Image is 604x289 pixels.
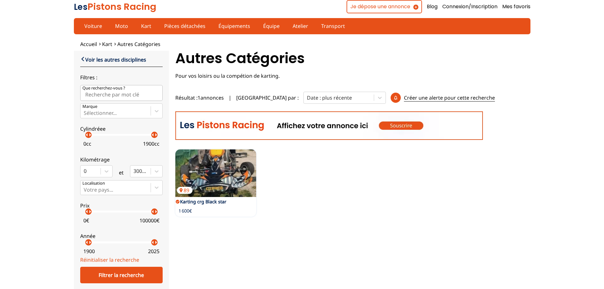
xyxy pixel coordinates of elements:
[82,104,97,109] p: Marque
[152,208,160,215] p: arrow_right
[152,239,160,246] p: arrow_right
[149,131,157,139] p: arrow_left
[404,94,495,102] p: Créer une alerte pour cette recherche
[317,21,349,31] a: Transport
[149,208,157,215] p: arrow_left
[84,110,85,116] input: MarqueSélectionner...
[177,187,192,194] p: 89
[80,202,163,209] p: Prix
[83,217,89,224] p: 0 €
[259,21,284,31] a: Équipe
[149,239,157,246] p: arrow_left
[148,248,159,255] p: 2025
[80,74,163,81] p: Filtres :
[80,256,139,263] a: Réinitialiser la recherche
[86,131,94,139] p: arrow_right
[83,208,91,215] p: arrow_left
[83,248,95,255] p: 1900
[175,94,224,101] span: Résultat : 1 annonces
[80,56,146,63] a: Voir les autres disciplines
[179,208,192,214] p: 1 600€
[82,181,105,186] p: Localisation
[289,21,312,31] a: Atelier
[143,140,159,147] p: 1900 cc
[160,21,210,31] a: Pièces détachées
[111,21,132,31] a: Moto
[82,85,125,91] p: Que recherchez-vous ?
[175,51,530,66] h1: Autres catégories
[86,208,94,215] p: arrow_right
[502,3,530,10] a: Mes favoris
[83,131,91,139] p: arrow_left
[214,21,254,31] a: Équipements
[137,21,155,31] a: Kart
[175,149,256,197] img: Karting crg Black star
[80,41,97,48] a: Accueil
[86,239,94,246] p: arrow_right
[427,3,438,10] a: Blog
[140,217,159,224] p: 100000 €
[80,267,163,283] div: Filtrer la recherche
[84,168,85,174] input: 0
[80,156,163,163] p: Kilométrage
[102,41,112,48] a: Kart
[229,94,231,101] span: |
[133,168,135,174] input: 300000
[442,3,497,10] a: Connexion/Inscription
[83,140,91,147] p: 0 cc
[80,233,163,240] p: Année
[175,149,256,197] a: Karting crg Black star89
[84,187,85,193] input: Votre pays...
[74,0,156,13] a: LesPistons Racing
[175,72,530,79] p: Pour vos loisirs ou la compétion de karting.
[236,94,299,101] p: [GEOGRAPHIC_DATA] par :
[80,21,106,31] a: Voiture
[80,125,163,132] p: Cylindréee
[119,169,124,176] p: et
[180,199,226,205] a: Karting crg Black star
[152,131,160,139] p: arrow_right
[74,1,88,13] span: Les
[80,85,163,101] input: Que recherchez-vous ?
[117,41,160,48] a: Autres catégories
[83,239,91,246] p: arrow_left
